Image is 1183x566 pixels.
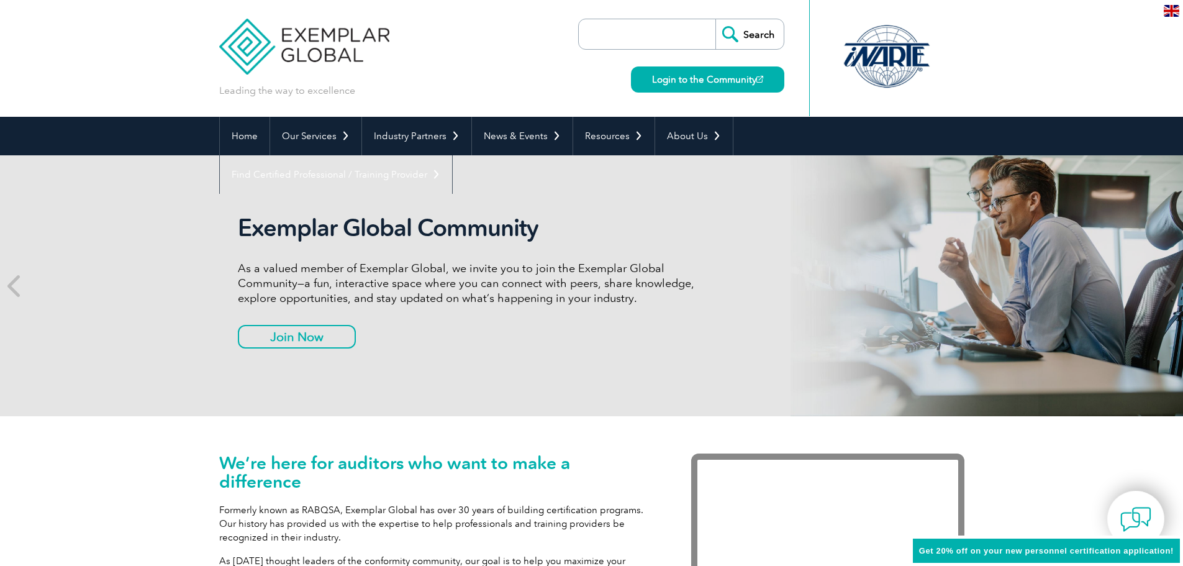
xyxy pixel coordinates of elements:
[238,325,356,349] a: Join Now
[220,155,452,194] a: Find Certified Professional / Training Provider
[220,117,270,155] a: Home
[1120,504,1151,535] img: contact-chat.png
[238,214,704,242] h2: Exemplar Global Community
[219,503,654,544] p: Formerly known as RABQSA, Exemplar Global has over 30 years of building certification programs. O...
[655,117,733,155] a: About Us
[219,84,355,98] p: Leading the way to excellence
[715,19,784,49] input: Search
[270,117,361,155] a: Our Services
[219,454,654,491] h1: We’re here for auditors who want to make a difference
[919,546,1174,555] span: Get 20% off on your new personnel certification application!
[238,261,704,306] p: As a valued member of Exemplar Global, we invite you to join the Exemplar Global Community—a fun,...
[756,76,763,83] img: open_square.png
[472,117,573,155] a: News & Events
[362,117,471,155] a: Industry Partners
[631,66,784,93] a: Login to the Community
[1164,5,1179,17] img: en
[573,117,655,155] a: Resources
